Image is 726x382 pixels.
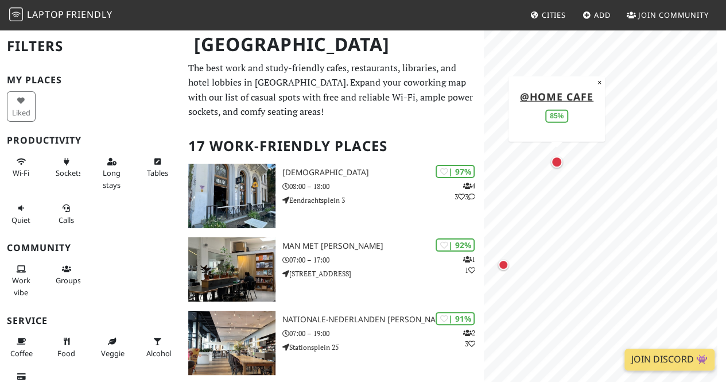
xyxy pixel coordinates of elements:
[10,348,33,358] span: Coffee
[143,152,172,183] button: Tables
[436,238,475,252] div: | 92%
[545,109,568,122] div: 85%
[188,129,477,164] h2: 17 Work-Friendly Places
[9,5,112,25] a: LaptopFriendly LaptopFriendly
[13,168,29,178] span: Stable Wi-Fi
[56,275,81,285] span: Group tables
[282,315,484,325] h3: Nationale-Nederlanden [PERSON_NAME] Café
[282,342,484,353] p: Stationsplein 25
[7,75,174,86] h3: My Places
[7,29,174,64] h2: Filters
[101,348,125,358] span: Veggie
[526,5,570,25] a: Cities
[188,61,477,119] p: The best work and study-friendly cafes, restaurants, libraries, and hotel lobbies in [GEOGRAPHIC_...
[463,327,475,349] p: 2 3
[52,199,81,229] button: Calls
[188,311,275,375] img: Nationale-Nederlanden Douwe Egberts Café
[520,89,593,103] a: @Home Cafe
[638,10,709,20] span: Join Community
[282,254,484,265] p: 07:00 – 17:00
[282,241,484,251] h3: Man met [PERSON_NAME]
[103,168,121,190] span: Long stays
[181,311,484,375] a: Nationale-Nederlanden Douwe Egberts Café | 91% 23 Nationale-Nederlanden [PERSON_NAME] Café 07:00 ...
[492,253,515,276] div: Map marker
[7,199,36,229] button: Quiet
[7,135,174,146] h3: Productivity
[7,152,36,183] button: Wi-Fi
[57,348,75,358] span: Food
[181,164,484,228] a: Heilige Boontjes | 97% 433 [DEMOGRAPHIC_DATA] 08:00 – 18:00 Eendrachtsplein 3
[98,152,126,194] button: Long stays
[11,215,30,225] span: Quiet
[624,349,715,371] a: Join Discord 👾
[542,10,566,20] span: Cities
[56,168,82,178] span: Power sockets
[181,237,484,302] a: Man met bril koffie | 92% 11 Man met [PERSON_NAME] 07:00 – 17:00 [STREET_ADDRESS]
[282,268,484,279] p: [STREET_ADDRESS]
[282,195,484,206] p: Eendrachtsplein 3
[436,165,475,178] div: | 97%
[594,10,611,20] span: Add
[282,328,484,339] p: 07:00 – 19:00
[7,242,174,253] h3: Community
[188,237,275,302] img: Man met bril koffie
[59,215,74,225] span: Video/audio calls
[622,5,713,25] a: Join Community
[188,164,275,228] img: Heilige Boontjes
[594,76,605,88] button: Close popup
[463,254,475,276] p: 1 1
[578,5,615,25] a: Add
[545,151,568,173] div: Map marker
[66,8,112,21] span: Friendly
[27,8,64,21] span: Laptop
[146,168,168,178] span: Work-friendly tables
[7,260,36,302] button: Work vibe
[12,275,30,297] span: People working
[282,168,484,178] h3: [DEMOGRAPHIC_DATA]
[52,152,81,183] button: Sockets
[436,312,475,325] div: | 91%
[282,181,484,192] p: 08:00 – 18:00
[7,332,36,362] button: Coffee
[7,315,174,326] h3: Service
[98,332,126,362] button: Veggie
[9,7,23,21] img: LaptopFriendly
[52,260,81,290] button: Groups
[454,180,475,202] p: 4 3 3
[185,29,482,60] h1: [GEOGRAPHIC_DATA]
[143,332,172,362] button: Alcohol
[146,348,172,358] span: Alcohol
[52,332,81,362] button: Food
